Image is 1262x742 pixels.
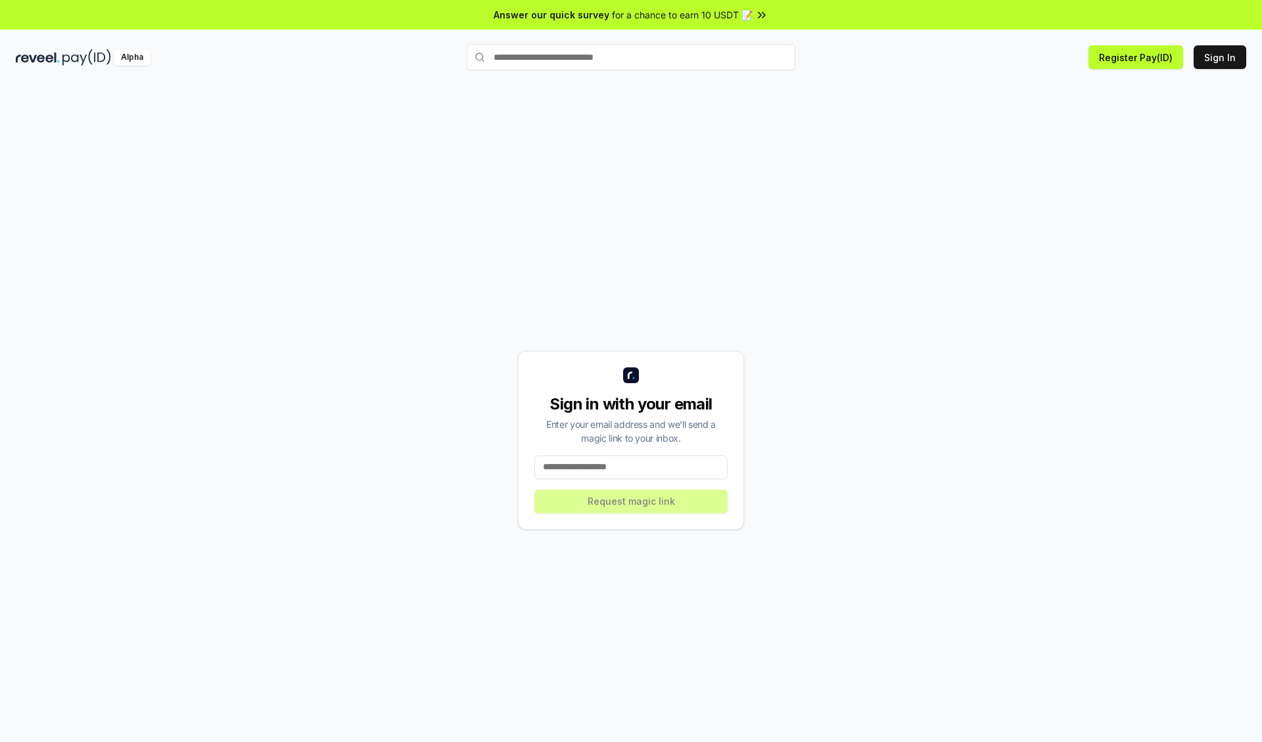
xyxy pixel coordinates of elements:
img: reveel_dark [16,49,60,66]
button: Register Pay(ID) [1088,45,1183,69]
button: Sign In [1194,45,1246,69]
span: for a chance to earn 10 USDT 📝 [612,8,753,22]
span: Answer our quick survey [494,8,609,22]
img: pay_id [62,49,111,66]
div: Sign in with your email [534,394,728,415]
div: Alpha [114,49,151,66]
img: logo_small [623,367,639,383]
div: Enter your email address and we’ll send a magic link to your inbox. [534,417,728,445]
